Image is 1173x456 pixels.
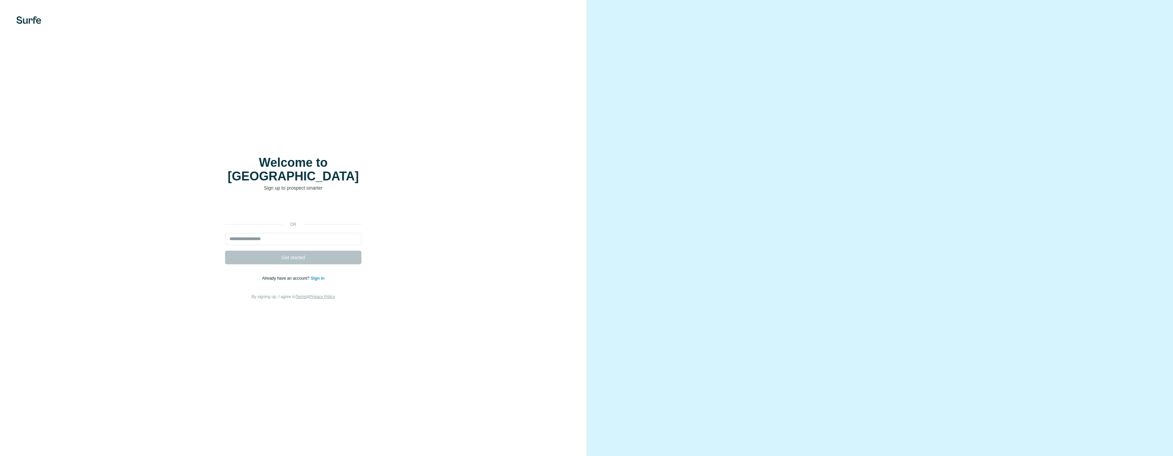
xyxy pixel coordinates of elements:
[252,294,335,299] span: By signing up, I agree to &
[311,276,324,281] a: Sign in
[310,294,335,299] a: Privacy Policy
[222,202,365,217] iframe: Schaltfläche „Über Google anmelden“
[225,202,361,217] div: Über Google anmelden. Wird in neuem Tab geöffnet.
[225,185,361,191] p: Sign up to prospect smarter
[262,276,311,281] span: Already have an account?
[282,221,304,227] p: or
[296,294,307,299] a: Terms
[1033,7,1166,107] iframe: Dialogfeld „Über Google anmelden“
[225,156,361,183] h1: Welcome to [GEOGRAPHIC_DATA]
[16,16,41,24] img: Surfe's logo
